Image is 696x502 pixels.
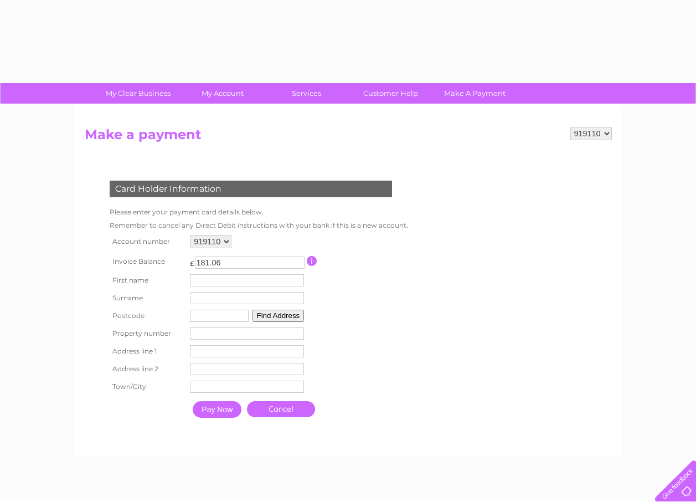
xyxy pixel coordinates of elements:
td: Remember to cancel any Direct Debit instructions with your bank if this is a new account. [107,219,411,232]
button: Find Address [252,310,305,322]
a: My Account [177,83,268,104]
a: Services [261,83,352,104]
th: Address line 1 [107,342,188,360]
th: Town/City [107,378,188,396]
th: Account number [107,232,188,251]
th: Surname [107,289,188,307]
h2: Make a payment [85,127,612,148]
th: Invoice Balance [107,251,188,272]
td: £ [190,254,194,268]
input: Information [307,256,317,266]
a: Cancel [247,401,315,417]
a: Make A Payment [429,83,520,104]
th: Postcode [107,307,188,325]
a: My Clear Business [92,83,184,104]
a: Customer Help [345,83,436,104]
th: First name [107,272,188,289]
th: Address line 2 [107,360,188,378]
td: Please enter your payment card details below. [107,206,411,219]
th: Property number [107,325,188,342]
input: Pay Now [193,401,241,418]
div: Card Holder Information [110,181,392,197]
